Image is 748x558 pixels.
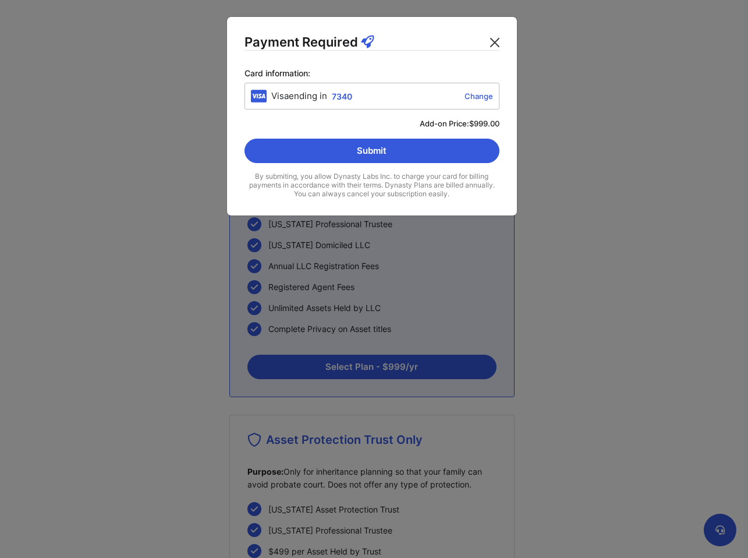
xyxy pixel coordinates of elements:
[244,118,499,130] div: Add-on Price: $999.00
[271,90,493,103] div: Visa ending in
[244,34,374,50] span: Payment Required
[244,68,499,78] span: Card information:
[357,91,493,101] a: Change
[244,172,499,198] div: By submiting, you allow Dynasty Labs Inc. to charge your card for billing payments in accordance ...
[244,139,499,163] button: Submit
[485,33,504,52] button: Close
[332,91,352,101] span: 7340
